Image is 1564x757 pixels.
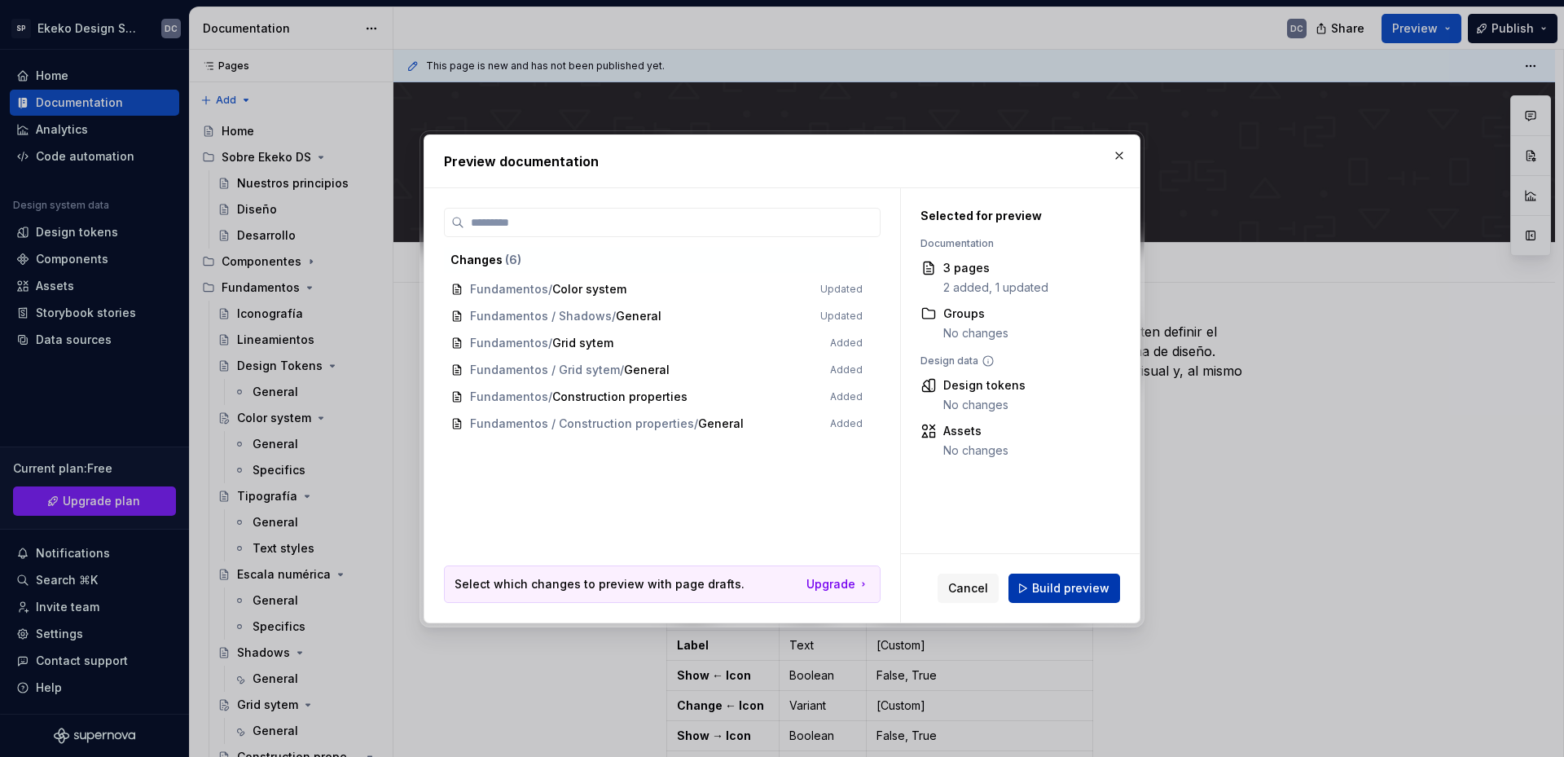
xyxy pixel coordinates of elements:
[948,580,988,596] span: Cancel
[943,377,1026,394] div: Design tokens
[943,325,1008,341] div: No changes
[1032,580,1109,596] span: Build preview
[943,306,1008,322] div: Groups
[450,252,863,268] div: Changes
[938,574,999,603] button: Cancel
[920,237,1101,250] div: Documentation
[806,576,870,592] a: Upgrade
[455,576,745,592] p: Select which changes to preview with page drafts.
[1008,574,1120,603] button: Build preview
[444,152,1120,171] h2: Preview documentation
[943,279,1048,296] div: 2 added, 1 updated
[943,423,1008,439] div: Assets
[943,260,1048,276] div: 3 pages
[943,397,1026,413] div: No changes
[505,253,521,266] span: ( 6 )
[920,208,1101,224] div: Selected for preview
[943,442,1008,459] div: No changes
[920,354,1101,367] div: Design data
